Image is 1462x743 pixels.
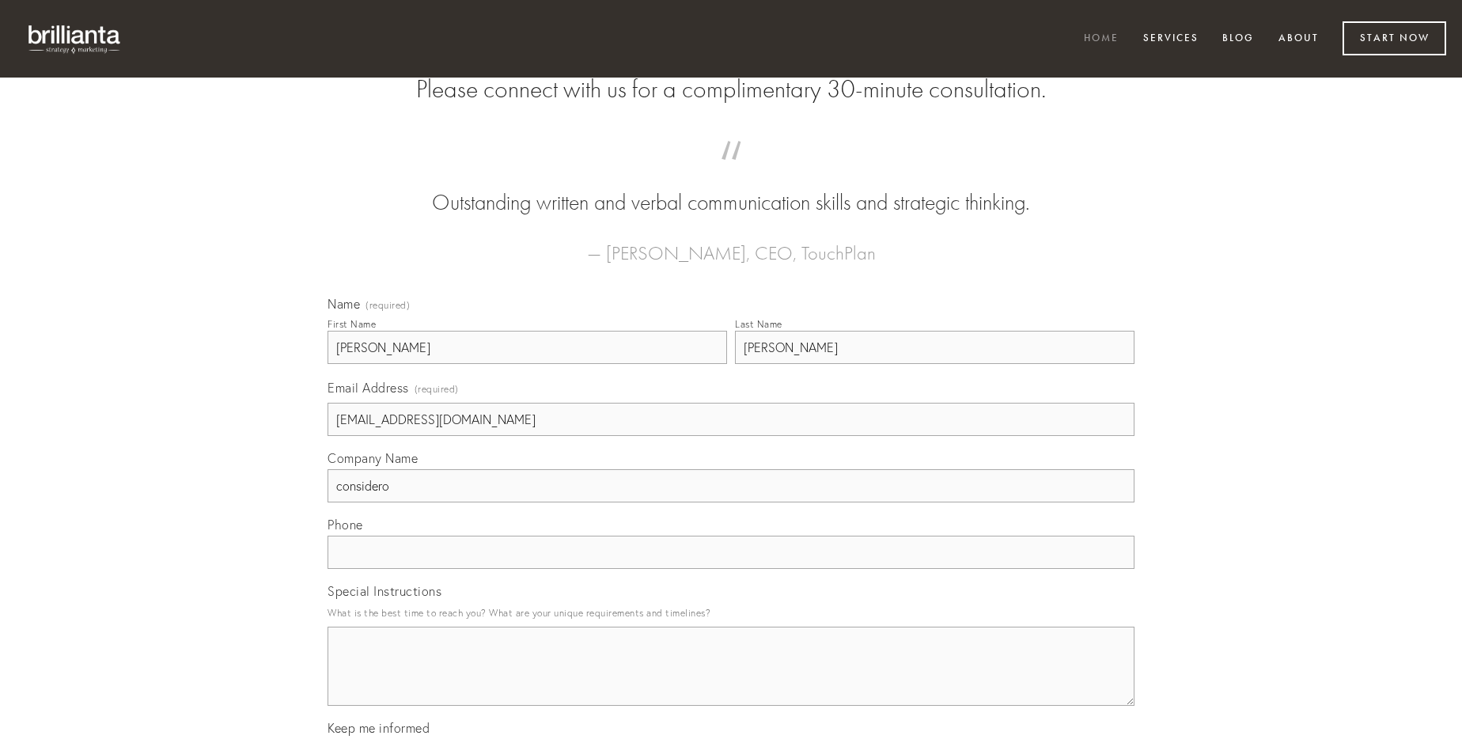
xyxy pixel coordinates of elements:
[1268,26,1329,52] a: About
[415,378,459,400] span: (required)
[328,318,376,330] div: First Name
[353,157,1109,188] span: “
[328,602,1134,624] p: What is the best time to reach you? What are your unique requirements and timelines?
[365,301,410,310] span: (required)
[16,16,134,62] img: brillianta - research, strategy, marketing
[328,296,360,312] span: Name
[1343,21,1446,55] a: Start Now
[1133,26,1209,52] a: Services
[353,157,1109,218] blockquote: Outstanding written and verbal communication skills and strategic thinking.
[328,450,418,466] span: Company Name
[328,380,409,396] span: Email Address
[1212,26,1264,52] a: Blog
[328,583,441,599] span: Special Instructions
[328,74,1134,104] h2: Please connect with us for a complimentary 30-minute consultation.
[328,720,430,736] span: Keep me informed
[1074,26,1129,52] a: Home
[353,218,1109,269] figcaption: — [PERSON_NAME], CEO, TouchPlan
[328,517,363,533] span: Phone
[735,318,782,330] div: Last Name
